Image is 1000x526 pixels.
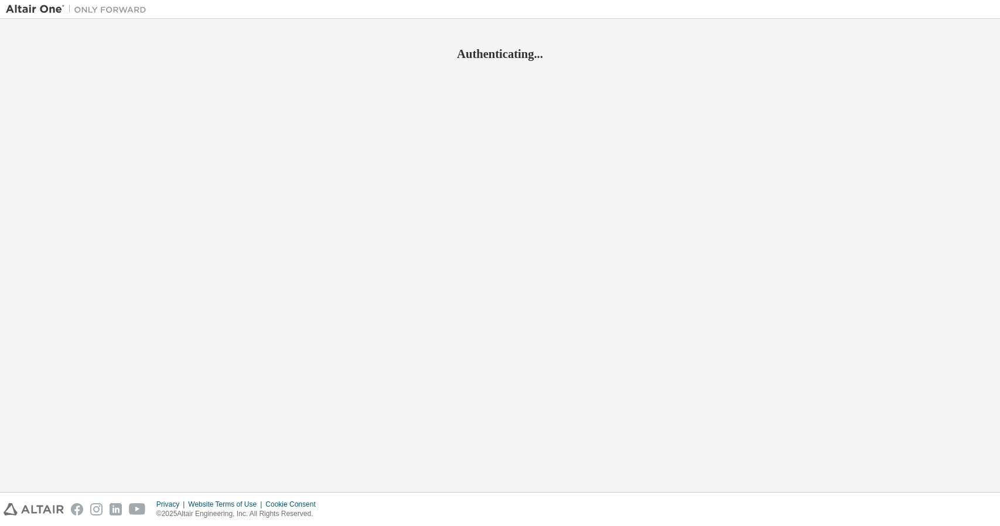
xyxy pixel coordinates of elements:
[188,500,265,509] div: Website Terms of Use
[71,503,83,515] img: facebook.svg
[156,509,323,519] p: © 2025 Altair Engineering, Inc. All Rights Reserved.
[4,503,64,515] img: altair_logo.svg
[90,503,103,515] img: instagram.svg
[6,46,994,62] h2: Authenticating...
[110,503,122,515] img: linkedin.svg
[265,500,322,509] div: Cookie Consent
[156,500,188,509] div: Privacy
[129,503,146,515] img: youtube.svg
[6,4,152,15] img: Altair One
